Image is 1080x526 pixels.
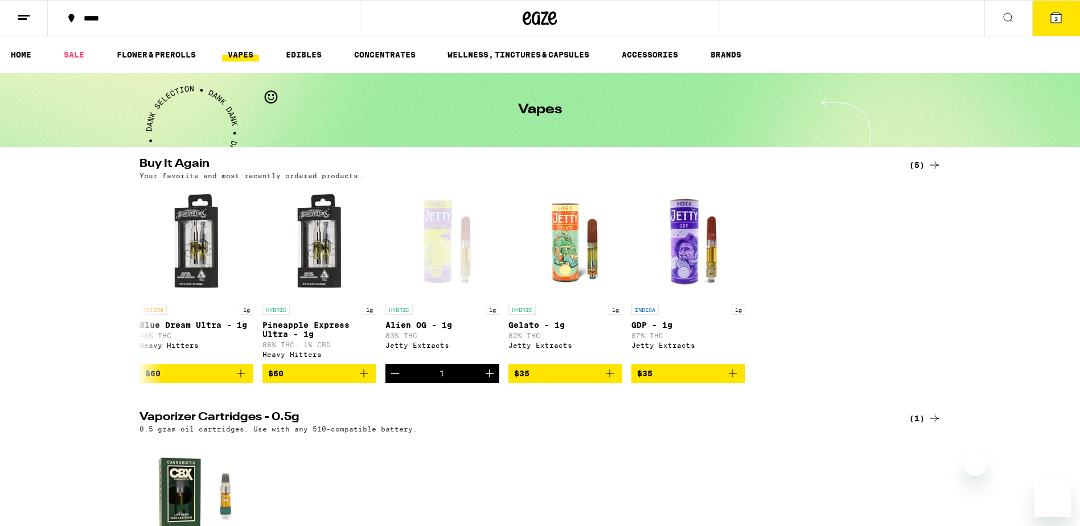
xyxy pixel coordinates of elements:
[139,172,363,179] p: Your favorite and most recently ordered products.
[348,48,421,61] a: CONCENTRATES
[616,48,684,61] a: ACCESSORIES
[139,425,417,433] p: 0.5 gram oil cartridges. Use with any 510-compatible battery.
[442,48,595,61] a: WELLNESS, TINCTURES & CAPSULES
[385,185,499,364] a: Open page for Alien OG - 1g from Jetty Extracts
[909,158,941,172] a: (5)
[508,364,622,383] button: Add to bag
[222,48,259,61] a: VAPES
[631,305,659,315] p: INDICA
[508,185,622,364] a: Open page for Gelato - 1g from Jetty Extracts
[280,48,327,61] a: EDIBLES
[139,320,253,330] p: Blue Dream Ultra - 1g
[631,185,745,299] img: Jetty Extracts - GDP - 1g
[240,305,253,315] p: 1g
[268,369,284,378] span: $60
[518,103,562,117] h1: Vapes
[385,364,405,383] button: Decrement
[262,351,376,358] div: Heavy Hitters
[139,185,253,364] a: Open page for Blue Dream Ultra - 1g from Heavy Hitters
[262,185,376,364] a: Open page for Pineapple Express Ultra - 1g from Heavy Hitters
[631,332,745,339] p: 87% THC
[508,332,622,339] p: 82% THC
[440,369,445,378] div: 1
[262,185,376,299] img: Heavy Hitters - Pineapple Express Ultra - 1g
[139,305,167,315] p: SATIVA
[631,185,745,364] a: Open page for GDP - 1g from Jetty Extracts
[631,342,745,349] div: Jetty Extracts
[1032,1,1080,36] button: 2
[139,364,253,383] button: Add to bag
[637,369,652,378] span: $35
[139,342,253,349] div: Heavy Hitters
[139,185,253,299] img: Heavy Hitters - Blue Dream Ultra - 1g
[145,369,161,378] span: $60
[262,305,290,315] p: HYBRID
[262,364,376,383] button: Add to bag
[385,320,499,330] p: Alien OG - 1g
[385,342,499,349] div: Jetty Extracts
[631,320,745,330] p: GDP - 1g
[385,305,413,315] p: HYBRID
[480,364,499,383] button: Increment
[486,305,499,315] p: 1g
[609,305,622,315] p: 1g
[262,341,376,348] p: 88% THC: 1% CBD
[508,305,536,315] p: HYBRID
[5,48,37,61] a: HOME
[508,185,622,299] img: Jetty Extracts - Gelato - 1g
[111,48,202,61] a: FLOWER & PREROLLS
[385,332,499,339] p: 83% THC
[964,453,987,476] iframe: Close message
[732,305,745,315] p: 1g
[508,342,622,349] div: Jetty Extracts
[139,412,885,425] h2: Vaporizer Cartridges - 0.5g
[705,48,747,61] a: BRANDS
[363,305,376,315] p: 1g
[631,364,745,383] button: Add to bag
[139,158,885,172] h2: Buy It Again
[262,320,376,339] p: Pineapple Express Ultra - 1g
[139,332,253,339] p: 88% THC
[1034,480,1071,517] iframe: Button to launch messaging window
[508,320,622,330] p: Gelato - 1g
[514,369,529,378] span: $35
[58,48,90,61] a: SALE
[1054,15,1058,22] span: 2
[909,412,941,425] a: (1)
